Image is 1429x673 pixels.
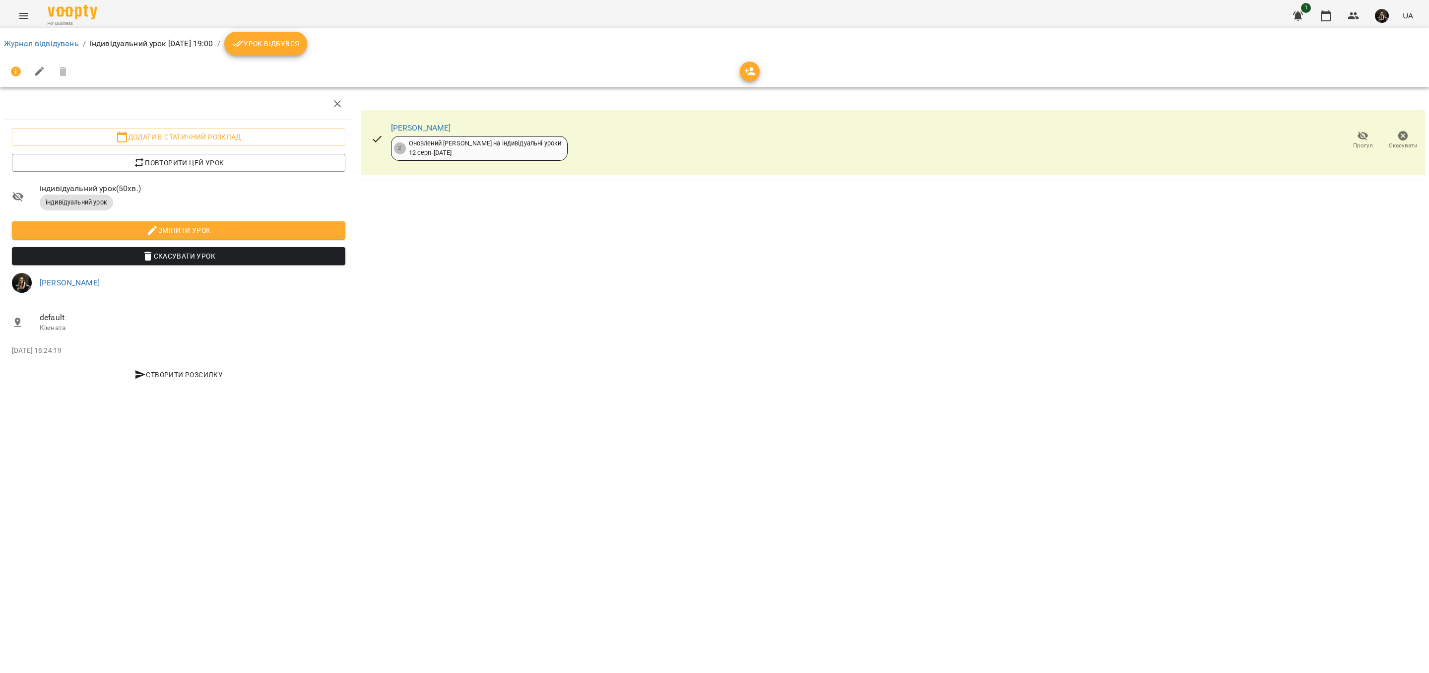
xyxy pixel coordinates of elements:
span: Змінити урок [20,224,337,236]
button: Скасувати Урок [12,247,345,265]
button: Змінити урок [12,221,345,239]
span: індивідуальний урок ( 50 хв. ) [40,183,345,195]
button: Урок відбувся [224,32,308,56]
button: Menu [12,4,36,28]
button: UA [1399,6,1417,25]
span: UA [1403,10,1413,21]
img: 998b0c24f0354562ba81004244cf30dc.jpeg [1375,9,1389,23]
img: 998b0c24f0354562ba81004244cf30dc.jpeg [12,273,32,293]
img: Voopty Logo [48,5,97,19]
span: default [40,312,345,324]
span: Урок відбувся [232,38,300,50]
span: Створити розсилку [16,369,341,381]
a: [PERSON_NAME] [40,278,100,287]
span: Прогул [1353,141,1373,150]
div: Оновлений [PERSON_NAME] на індивідуальні уроки 12 серп - [DATE] [409,139,562,157]
span: індивідуальний урок [40,198,113,207]
span: Скасувати Урок [20,250,337,262]
li: / [217,38,220,50]
span: For Business [48,20,97,27]
p: Кімната [40,323,345,333]
a: Журнал відвідувань [4,39,79,48]
span: 1 [1301,3,1311,13]
button: Повторити цей урок [12,154,345,172]
button: Додати в статичний розклад [12,128,345,146]
span: Повторити цей урок [20,157,337,169]
p: [DATE] 18:24:19 [12,346,345,356]
span: Додати в статичний розклад [20,131,337,143]
button: Скасувати [1383,127,1423,154]
nav: breadcrumb [4,32,1425,56]
button: Прогул [1343,127,1383,154]
button: Створити розсилку [12,366,345,384]
a: [PERSON_NAME] [391,123,451,133]
span: Скасувати [1389,141,1418,150]
div: 2 [394,142,406,154]
p: індивідуальний урок [DATE] 19:00 [90,38,213,50]
li: / [83,38,86,50]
